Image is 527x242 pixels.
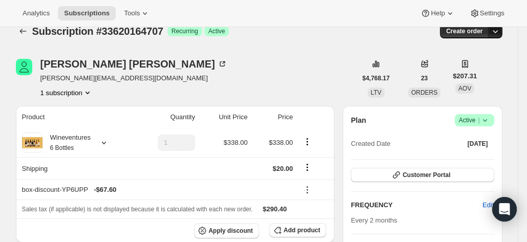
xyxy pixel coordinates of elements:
[64,9,110,17] span: Subscriptions
[411,89,437,96] span: ORDERS
[468,140,488,148] span: [DATE]
[403,171,450,179] span: Customer Portal
[40,59,227,69] div: [PERSON_NAME] [PERSON_NAME]
[208,227,253,235] span: Apply discount
[431,9,445,17] span: Help
[446,27,482,35] span: Create order
[208,27,225,35] span: Active
[198,106,251,128] th: Unit Price
[40,87,93,98] button: Product actions
[22,206,253,213] span: Sales tax (if applicable) is not displayed because it is calculated with each new order.
[40,73,227,83] span: [PERSON_NAME][EMAIL_ADDRESS][DOMAIN_NAME]
[118,6,156,20] button: Tools
[492,197,517,222] div: Open Intercom Messenger
[16,6,56,20] button: Analytics
[463,6,511,20] button: Settings
[269,139,293,146] span: $338.00
[16,106,133,128] th: Product
[58,6,116,20] button: Subscriptions
[16,59,32,75] span: Linda Alexander
[16,24,30,38] button: Subscriptions
[269,223,326,237] button: Add product
[421,74,428,82] span: 23
[224,139,248,146] span: $338.00
[272,165,293,172] span: $20.00
[43,133,91,153] div: Wineventures
[16,157,133,180] th: Shipping
[251,106,297,128] th: Price
[172,27,198,35] span: Recurring
[124,9,140,17] span: Tools
[351,139,390,149] span: Created Date
[50,144,74,151] small: 6 Bottles
[32,26,163,37] span: Subscription #33620164707
[351,115,366,125] h2: Plan
[263,205,287,213] span: $290.40
[299,162,315,173] button: Shipping actions
[478,116,479,124] span: |
[458,85,471,92] span: AOV
[351,168,494,182] button: Customer Portal
[23,9,50,17] span: Analytics
[482,200,494,210] span: Edit
[194,223,259,238] button: Apply discount
[440,24,489,38] button: Create order
[459,115,490,125] span: Active
[480,9,504,17] span: Settings
[351,216,397,224] span: Every 2 months
[363,74,390,82] span: $4,768.17
[415,71,434,85] button: 23
[453,71,477,81] span: $207.31
[284,226,320,234] span: Add product
[299,136,315,147] button: Product actions
[476,197,500,213] button: Edit
[22,185,293,195] div: box-discount-YP6UPP
[133,106,198,128] th: Quantity
[351,200,482,210] h2: FREQUENCY
[94,185,116,195] span: - $67.60
[371,89,382,96] span: LTV
[356,71,396,85] button: $4,768.17
[461,137,494,151] button: [DATE]
[414,6,461,20] button: Help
